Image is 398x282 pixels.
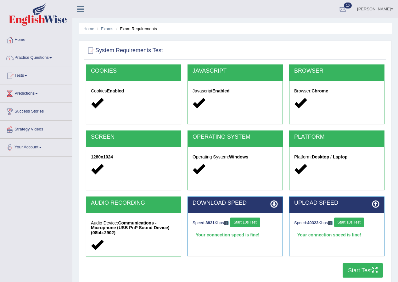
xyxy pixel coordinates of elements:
h5: Platform: [294,155,379,159]
h2: DOWNLOAD SPEED [193,200,278,206]
strong: Enabled [212,88,229,93]
a: Strategy Videos [0,121,72,136]
strong: Desktop / Laptop [312,154,348,159]
h5: Audio Device: [91,221,176,235]
a: Home [83,26,94,31]
button: Start Test [343,263,383,278]
span: 10 [344,3,352,8]
a: Success Stories [0,103,72,119]
a: Exams [101,26,114,31]
div: Speed: Kbps [294,218,379,229]
img: ajax-loader-fb-connection.gif [224,221,229,225]
strong: 8821 [205,220,215,225]
div: Your connection speed is fine! [193,230,278,240]
button: Start 10s Test [230,218,260,227]
h2: JAVASCRIPT [193,68,278,74]
strong: Enabled [107,88,124,93]
h2: COOKIES [91,68,176,74]
h2: SCREEN [91,134,176,140]
div: Your connection speed is fine! [294,230,379,240]
strong: 40323 [307,220,318,225]
a: Tests [0,67,72,83]
strong: Windows [229,154,248,159]
a: Your Account [0,139,72,154]
button: Start 10s Test [334,218,364,227]
h5: Operating System: [193,155,278,159]
h2: PLATFORM [294,134,379,140]
strong: Communications - Microphone (USB PnP Sound Device) (08bb:2902) [91,220,169,235]
a: Predictions [0,85,72,101]
a: Home [0,31,72,47]
h2: UPLOAD SPEED [294,200,379,206]
h5: Cookies [91,89,176,93]
h5: Javascript [193,89,278,93]
strong: Chrome [311,88,328,93]
strong: 1280x1024 [91,154,113,159]
h2: System Requirements Test [86,46,163,55]
h5: Browser: [294,89,379,93]
h2: AUDIO RECORDING [91,200,176,206]
h2: OPERATING SYSTEM [193,134,278,140]
img: ajax-loader-fb-connection.gif [328,221,333,225]
li: Exam Requirements [115,26,157,32]
a: Practice Questions [0,49,72,65]
h2: BROWSER [294,68,379,74]
div: Speed: Kbps [193,218,278,229]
